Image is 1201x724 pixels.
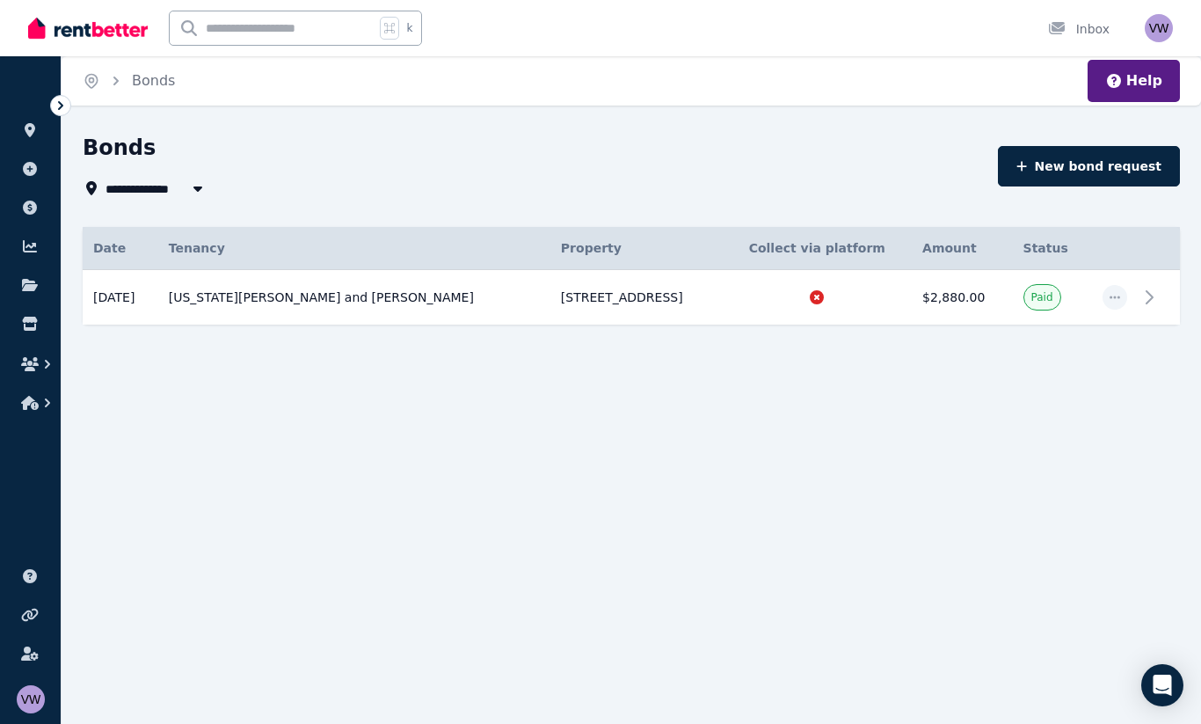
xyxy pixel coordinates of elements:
[158,227,550,270] th: Tenancy
[93,239,126,257] span: Date
[158,270,550,325] td: [US_STATE][PERSON_NAME] and [PERSON_NAME]
[912,270,1013,325] td: $2,880.00
[28,15,148,41] img: RentBetter
[132,70,175,91] span: Bonds
[912,227,1013,270] th: Amount
[17,685,45,713] img: Victoria Whitbread
[93,289,135,306] span: [DATE]
[723,227,912,270] th: Collect via platform
[1141,664,1183,706] div: Open Intercom Messenger
[62,56,196,106] nav: Breadcrumb
[550,270,723,325] td: [STREET_ADDRESS]
[1105,70,1162,91] button: Help
[1031,290,1053,304] span: Paid
[550,227,723,270] th: Property
[1048,20,1110,38] div: Inbox
[998,146,1180,186] button: New bond request
[1145,14,1173,42] img: Victoria Whitbread
[1013,227,1092,270] th: Status
[406,21,412,35] span: k
[83,134,156,162] h1: Bonds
